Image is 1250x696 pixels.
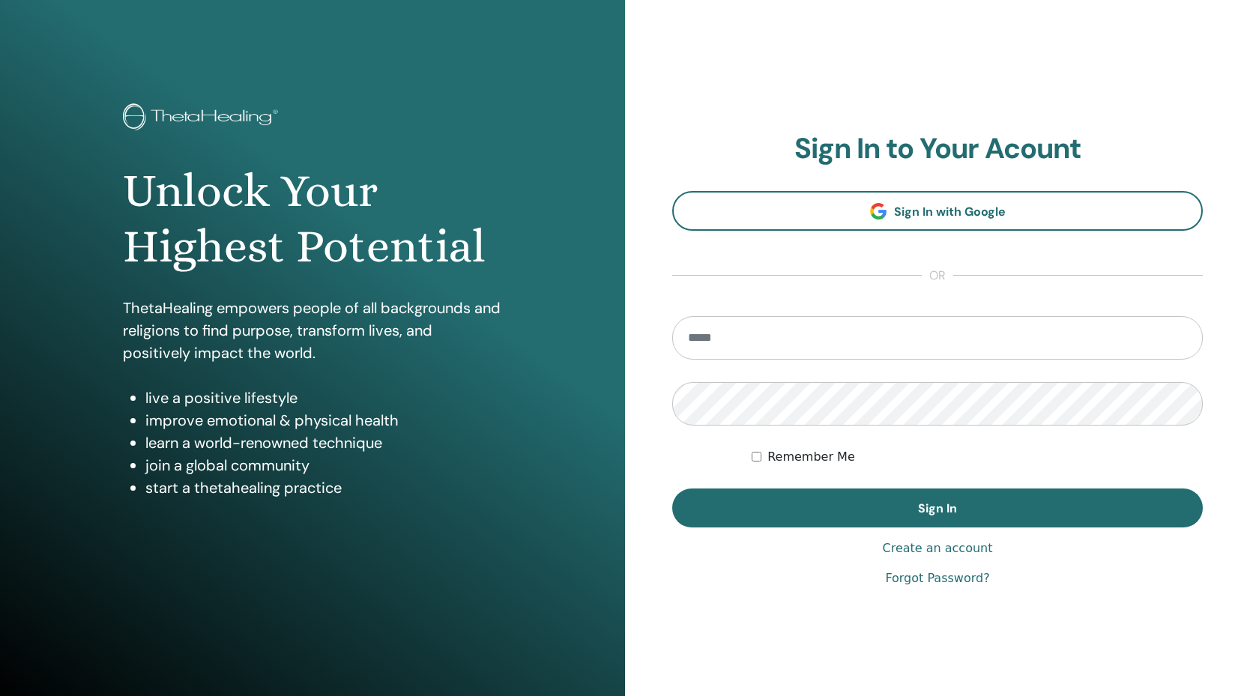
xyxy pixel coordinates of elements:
span: Sign In [918,500,957,516]
p: ThetaHealing empowers people of all backgrounds and religions to find purpose, transform lives, a... [123,297,502,364]
a: Sign In with Google [672,191,1203,231]
li: start a thetahealing practice [145,476,502,499]
li: improve emotional & physical health [145,409,502,432]
li: live a positive lifestyle [145,387,502,409]
span: or [922,267,953,285]
a: Create an account [882,539,992,557]
div: Keep me authenticated indefinitely or until I manually logout [752,448,1203,466]
button: Sign In [672,488,1203,527]
label: Remember Me [767,448,855,466]
h1: Unlock Your Highest Potential [123,163,502,275]
h2: Sign In to Your Acount [672,132,1203,166]
span: Sign In with Google [894,204,1006,220]
li: learn a world-renowned technique [145,432,502,454]
li: join a global community [145,454,502,476]
a: Forgot Password? [885,569,989,587]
